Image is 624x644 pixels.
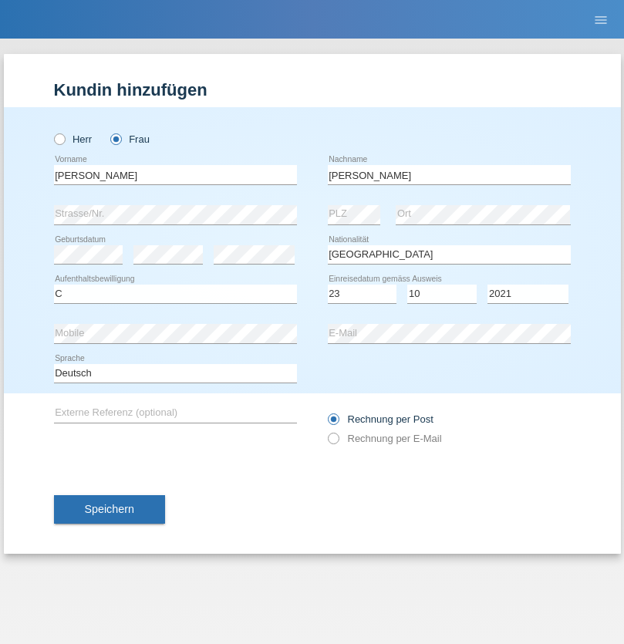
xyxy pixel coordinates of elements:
[328,413,433,425] label: Rechnung per Post
[110,133,120,143] input: Frau
[328,433,338,452] input: Rechnung per E-Mail
[110,133,150,145] label: Frau
[328,433,442,444] label: Rechnung per E-Mail
[54,133,93,145] label: Herr
[85,503,134,515] span: Speichern
[54,80,571,99] h1: Kundin hinzufügen
[54,133,64,143] input: Herr
[585,15,616,24] a: menu
[328,413,338,433] input: Rechnung per Post
[54,495,165,524] button: Speichern
[593,12,609,28] i: menu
